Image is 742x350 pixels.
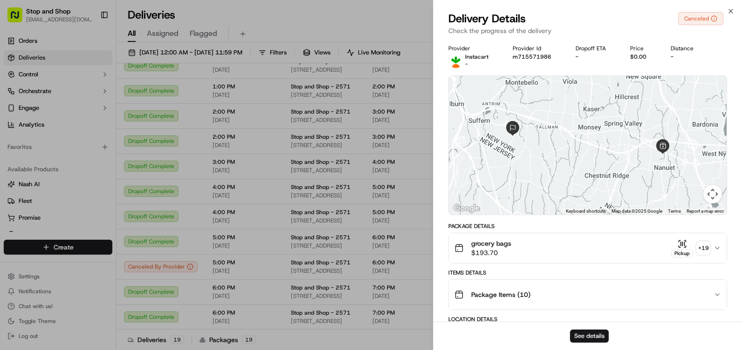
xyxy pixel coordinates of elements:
[576,45,615,52] div: Dropoff ETA
[697,242,710,255] div: + 19
[678,12,723,25] button: Canceled
[465,61,468,68] span: -
[448,316,727,323] div: Location Details
[448,11,526,26] span: Delivery Details
[611,209,662,214] span: Map data ©2025 Google
[570,330,609,343] button: See details
[513,45,561,52] div: Provider Id
[576,53,615,61] div: -
[448,26,727,35] p: Check the progress of the delivery
[93,158,113,165] span: Pylon
[9,37,170,52] p: Welcome 👋
[703,185,722,203] button: Map camera controls
[687,209,724,214] a: Report a map error
[88,135,150,144] span: API Documentation
[451,202,482,215] img: Google
[671,249,693,257] div: Pickup
[32,89,153,98] div: Start new chat
[6,131,75,148] a: 📗Knowledge Base
[75,131,153,148] a: 💻API Documentation
[671,45,703,52] div: Distance
[513,53,551,61] button: m715571986
[79,136,86,143] div: 💻
[9,9,28,28] img: Nash
[630,53,656,61] div: $0.00
[671,239,710,257] button: Pickup+19
[465,53,488,61] p: Instacart
[471,248,511,257] span: $193.70
[24,60,168,70] input: Got a question? Start typing here...
[448,53,463,68] img: profile_instacart_ahold_partner.png
[449,233,727,263] button: grocery bags$193.70Pickup+19
[471,239,511,248] span: grocery bags
[671,53,703,61] div: -
[668,209,681,214] a: Terms (opens in new tab)
[19,135,71,144] span: Knowledge Base
[471,290,530,299] span: Package Items ( 10 )
[451,202,482,215] a: Open this area in Google Maps (opens a new window)
[630,45,656,52] div: Price
[158,92,170,103] button: Start new chat
[449,280,727,310] button: Package Items (10)
[9,89,26,106] img: 1736555255976-a54dd68f-1ca7-489b-9aae-adbdc363a1c4
[671,239,693,257] button: Pickup
[9,136,17,143] div: 📗
[32,98,118,106] div: We're available if you need us!
[66,157,113,165] a: Powered byPylon
[566,208,606,215] button: Keyboard shortcuts
[448,269,727,276] div: Items Details
[448,222,727,230] div: Package Details
[448,45,498,52] div: Provider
